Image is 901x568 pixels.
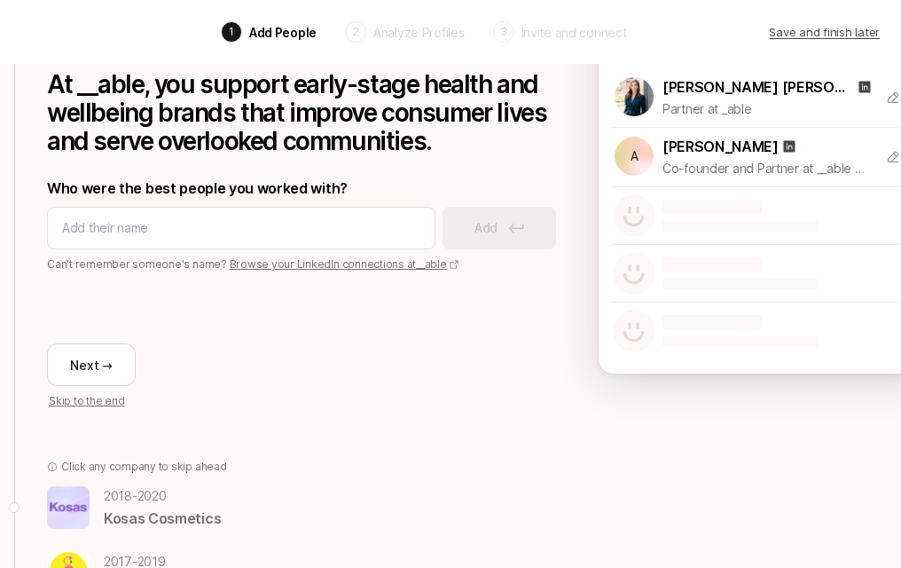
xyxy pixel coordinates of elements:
p: Invite and connect [521,23,627,42]
img: default-avatar.svg [613,252,655,295]
img: default-avatar.svg [613,194,655,237]
p: Can't remember someone's name? [47,256,556,272]
p: Click any company to skip ahead [61,459,227,475]
p: At __able, you support early-stage health and wellbeing brands that improve consumer lives and se... [47,70,556,155]
a: Browse your LinkedIn connections at__able [230,257,459,271]
p: 2018 - 2020 [104,485,221,507]
img: 1634659298620 [615,77,654,116]
p: 1 [229,24,234,40]
p: Save and finish later [769,23,880,41]
p: Who were the best people you worked with? [47,177,556,200]
p: 3 [500,24,507,40]
p: Add People [249,23,317,42]
button: Next → [47,343,136,386]
input: Add their name [62,217,420,239]
p: A [631,146,639,167]
p: Partner at _able [662,99,872,120]
img: 8156d140_246d_4bfd_9a06_5685be38c1a3.jpg [47,486,90,529]
p: Skip to the end [49,393,124,409]
p: Kosas Cosmetics [104,507,221,530]
img: default-avatar.svg [613,310,655,352]
p: [PERSON_NAME] [662,135,779,158]
p: [PERSON_NAME] [PERSON_NAME] [662,75,854,99]
p: 2 [353,24,359,40]
p: Analyze Profiles [373,23,465,42]
p: Co-founder and Partner at __able Partners [662,158,872,179]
